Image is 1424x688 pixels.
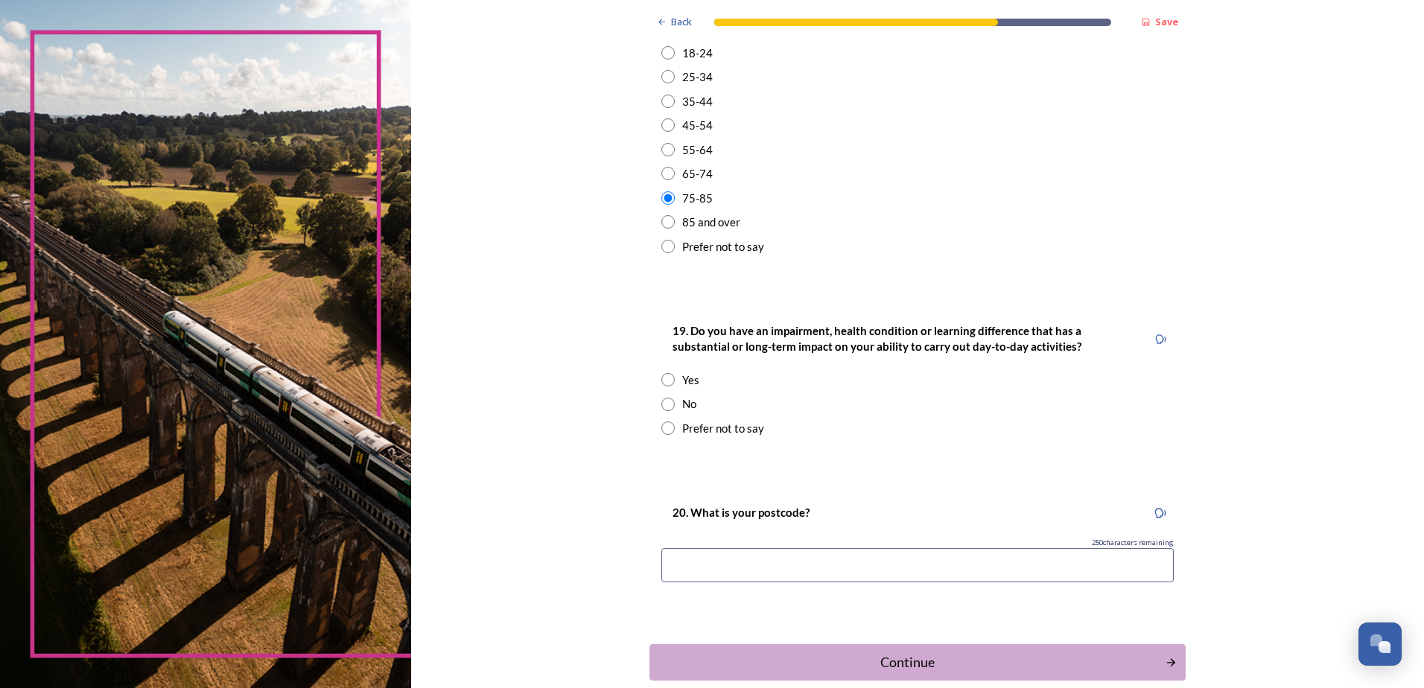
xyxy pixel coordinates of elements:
span: 250 characters remaining [1092,538,1174,548]
div: 35-44 [682,93,713,110]
span: Back [671,15,692,29]
div: 85 and over [682,214,740,231]
div: No [682,395,696,413]
div: 45-54 [682,117,713,134]
strong: 20. What is your postcode? [673,506,810,519]
div: Yes [682,372,699,389]
div: 18-24 [682,45,713,62]
div: 25-34 [682,69,713,86]
div: Prefer not to say [682,420,764,437]
div: 75-85 [682,190,713,207]
div: 55-64 [682,141,713,159]
button: Continue [649,644,1186,681]
div: 65-74 [682,165,713,182]
div: Continue [658,652,1157,672]
div: Prefer not to say [682,238,764,255]
button: Open Chat [1358,622,1402,666]
strong: 19. Do you have an impairment, health condition or learning difference that has a substantial or ... [673,324,1084,353]
strong: Save [1155,15,1178,28]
